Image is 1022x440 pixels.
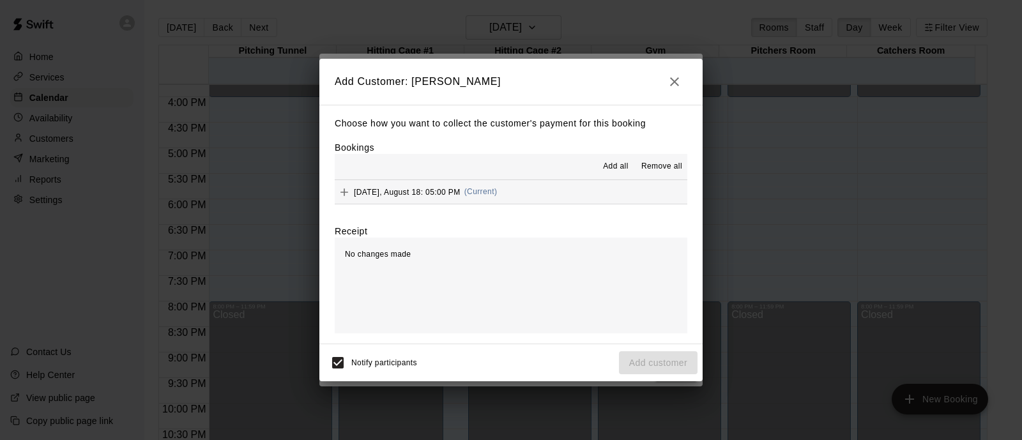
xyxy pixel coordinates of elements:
label: Receipt [335,225,367,238]
span: Add [335,186,354,196]
span: (Current) [464,187,498,196]
label: Bookings [335,142,374,153]
span: Notify participants [351,358,417,367]
button: Remove all [636,156,687,177]
h2: Add Customer: [PERSON_NAME] [319,59,703,105]
span: Add all [603,160,629,173]
button: Add all [595,156,636,177]
span: Remove all [641,160,682,173]
span: No changes made [345,250,411,259]
button: Add[DATE], August 18: 05:00 PM(Current) [335,180,687,204]
span: [DATE], August 18: 05:00 PM [354,187,461,196]
p: Choose how you want to collect the customer's payment for this booking [335,116,687,132]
